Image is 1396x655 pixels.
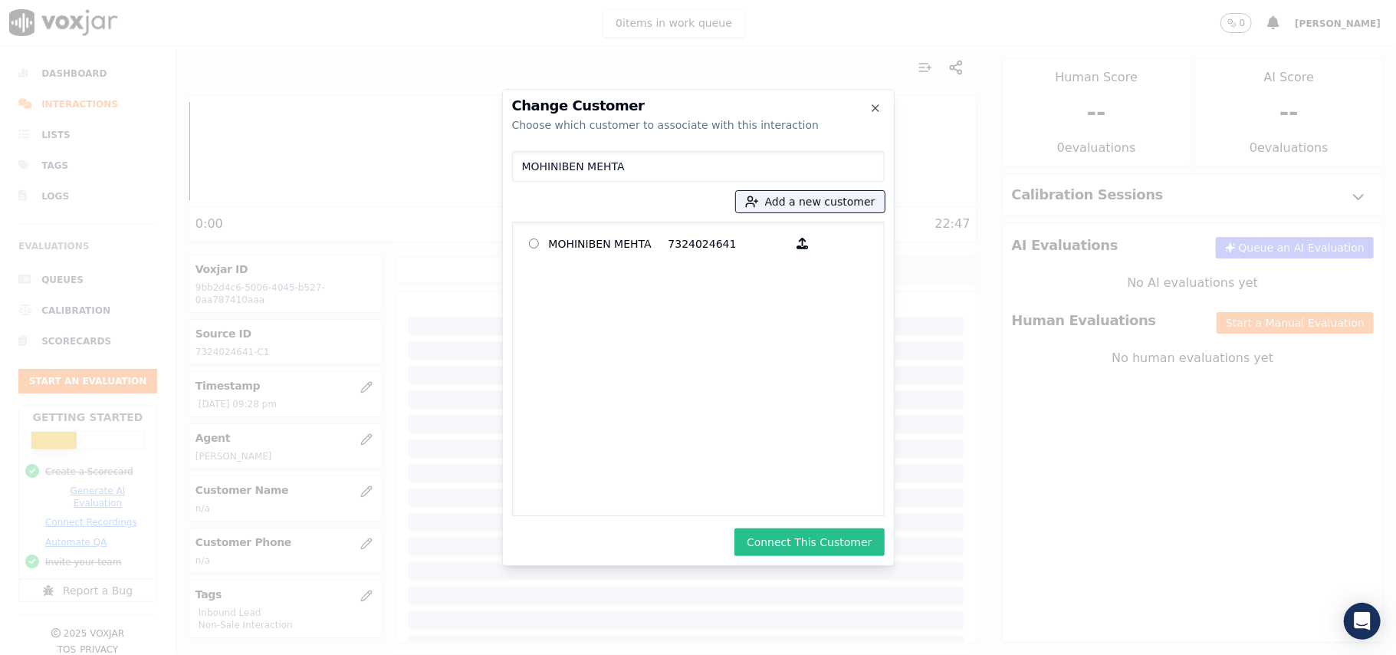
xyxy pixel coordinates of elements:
[512,99,885,113] h2: Change Customer
[512,151,885,182] input: Search Customers
[734,528,884,556] button: Connect This Customer
[529,239,539,249] input: MOHINIBEN MEHTA 7324024641
[788,232,818,255] button: MOHINIBEN MEHTA 7324024641
[736,191,885,212] button: Add a new customer
[549,232,668,255] p: MOHINIBEN MEHTA
[512,117,885,133] div: Choose which customer to associate with this interaction
[1344,603,1381,640] div: Open Intercom Messenger
[668,232,788,255] p: 7324024641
